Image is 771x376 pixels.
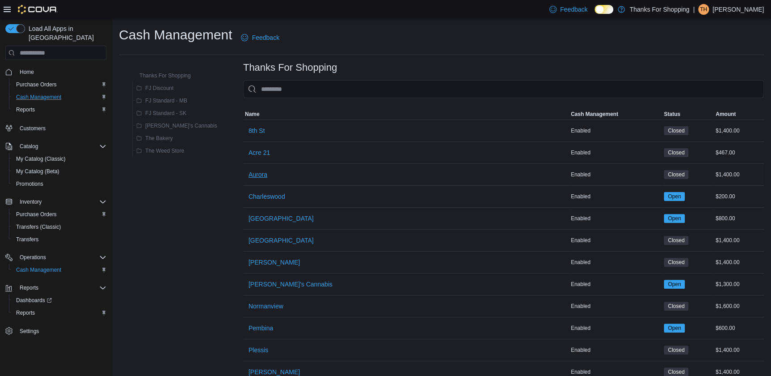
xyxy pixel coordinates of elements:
[569,213,662,224] div: Enabled
[249,148,270,157] span: Acre 21
[664,280,685,289] span: Open
[13,222,64,232] a: Transfers (Classic)
[13,209,60,220] a: Purchase Orders
[9,78,110,91] button: Purchase Orders
[243,62,337,73] h3: Thanks For Shopping
[629,4,689,15] p: Thanks For Shopping
[668,236,684,244] span: Closed
[693,4,695,15] p: |
[252,33,279,42] span: Feedback
[662,109,714,120] button: Status
[569,301,662,312] div: Enabled
[664,302,688,311] span: Closed
[714,345,764,355] div: $1,400.00
[13,179,106,189] span: Promotions
[16,252,50,263] button: Operations
[16,67,38,77] a: Home
[245,144,274,162] button: Acre 21
[245,341,272,359] button: Plessis
[133,83,177,94] button: FJ Discount
[714,109,764,120] button: Amount
[2,140,110,153] button: Catalog
[569,147,662,158] div: Enabled
[20,198,42,205] span: Inventory
[2,282,110,294] button: Reports
[569,279,662,290] div: Enabled
[9,165,110,178] button: My Catalog (Beta)
[249,324,273,333] span: Pembina
[25,24,106,42] span: Load All Apps in [GEOGRAPHIC_DATA]
[119,26,232,44] h1: Cash Management
[9,221,110,233] button: Transfers (Classic)
[9,264,110,276] button: Cash Management
[2,65,110,78] button: Home
[714,235,764,246] div: $1,400.00
[145,122,217,129] span: [PERSON_NAME]'s Cannabis
[714,257,764,268] div: $1,400.00
[664,346,688,355] span: Closed
[245,231,317,249] button: [GEOGRAPHIC_DATA]
[714,213,764,224] div: $800.00
[16,180,43,188] span: Promotions
[714,169,764,180] div: $1,400.00
[16,325,106,337] span: Settings
[569,109,662,120] button: Cash Management
[13,265,65,275] a: Cash Management
[2,325,110,338] button: Settings
[594,5,613,14] input: Dark Mode
[714,125,764,136] div: $1,400.00
[127,70,194,81] button: Thanks For Shopping
[9,178,110,190] button: Promotions
[2,196,110,208] button: Inventory
[237,29,282,47] a: Feedback
[16,266,61,273] span: Cash Management
[139,72,191,79] span: Thanks For Shopping
[716,111,736,118] span: Amount
[20,284,38,291] span: Reports
[664,258,688,267] span: Closed
[245,111,260,118] span: Name
[249,236,314,245] span: [GEOGRAPHIC_DATA]
[668,324,681,332] span: Open
[9,294,110,307] a: Dashboards
[16,81,57,88] span: Purchase Orders
[16,211,57,218] span: Purchase Orders
[664,111,680,118] span: Status
[13,234,42,245] a: Transfers
[133,108,190,119] button: FJ Standard - SK
[145,97,187,104] span: FJ Standard - MB
[664,324,685,333] span: Open
[243,80,764,98] input: This is a search bar. As you type, the results lower in the page will automatically filter.
[16,326,42,337] a: Settings
[16,141,106,152] span: Catalog
[569,257,662,268] div: Enabled
[245,319,277,337] button: Pembina
[664,148,688,157] span: Closed
[16,197,45,207] button: Inventory
[668,127,684,135] span: Closed
[712,4,764,15] p: [PERSON_NAME]
[133,95,191,106] button: FJ Standard - MB
[243,109,569,120] button: Name
[245,253,303,271] button: [PERSON_NAME]
[13,166,106,177] span: My Catalog (Beta)
[20,68,34,76] span: Home
[13,92,106,103] span: Cash Management
[249,214,314,223] span: [GEOGRAPHIC_DATA]
[20,143,38,150] span: Catalog
[698,4,709,15] div: Taylor Hawthorne
[16,106,35,113] span: Reports
[664,192,685,201] span: Open
[664,236,688,245] span: Closed
[245,297,287,315] button: Normanview
[668,368,684,376] span: Closed
[664,126,688,135] span: Closed
[16,223,61,231] span: Transfers (Classic)
[133,133,176,144] button: The Bakery
[9,208,110,221] button: Purchase Orders
[16,123,49,134] a: Customers
[13,209,106,220] span: Purchase Orders
[9,91,110,103] button: Cash Management
[16,297,52,304] span: Dashboards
